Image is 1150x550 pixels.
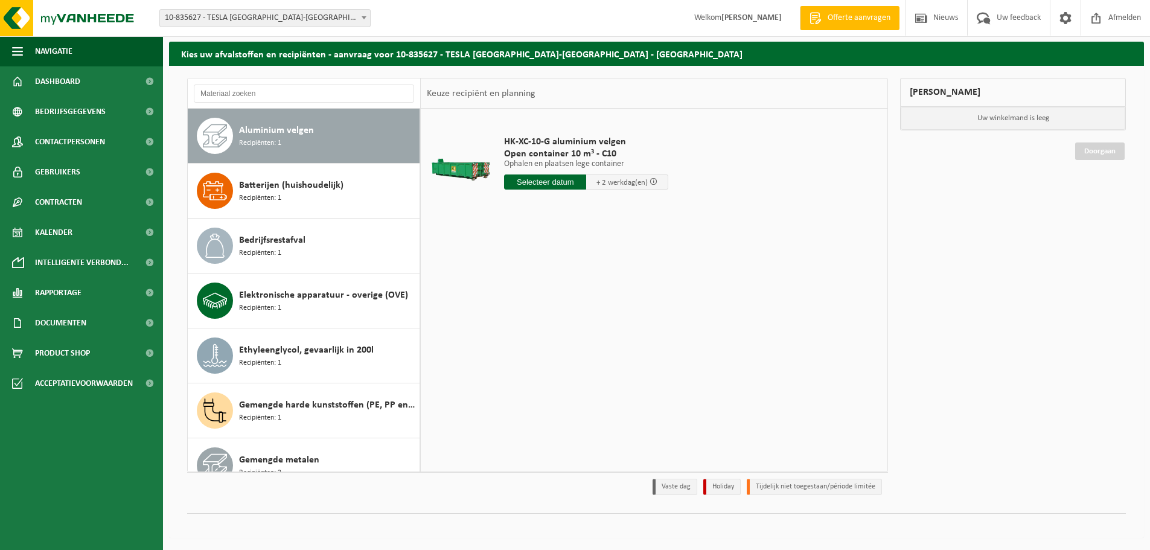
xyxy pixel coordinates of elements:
span: Gemengde harde kunststoffen (PE, PP en PVC), recycleerbaar (industrieel) [239,398,417,412]
span: Open container 10 m³ - C10 [504,148,668,160]
span: Bedrijfsgegevens [35,97,106,127]
span: Elektronische apparatuur - overige (OVE) [239,288,408,302]
p: Uw winkelmand is leeg [901,107,1125,130]
span: Recipiënten: 1 [239,302,281,314]
span: Product Shop [35,338,90,368]
span: Kalender [35,217,72,248]
span: Gebruikers [35,157,80,187]
li: Vaste dag [653,479,697,495]
button: Bedrijfsrestafval Recipiënten: 1 [188,219,420,273]
span: Ethyleenglycol, gevaarlijk in 200l [239,343,374,357]
input: Materiaal zoeken [194,85,414,103]
li: Tijdelijk niet toegestaan/période limitée [747,479,882,495]
span: Gemengde metalen [239,453,319,467]
span: HK-XC-10-G aluminium velgen [504,136,668,148]
span: Documenten [35,308,86,338]
span: Contactpersonen [35,127,105,157]
button: Aluminium velgen Recipiënten: 1 [188,109,420,164]
span: Acceptatievoorwaarden [35,368,133,398]
span: Recipiënten: 2 [239,467,281,479]
span: Recipiënten: 1 [239,357,281,369]
span: Aluminium velgen [239,123,314,138]
strong: [PERSON_NAME] [721,13,782,22]
span: 10-835627 - TESLA BELGIUM-ANTWERPEN - AARTSELAAR [159,9,371,27]
span: + 2 werkdag(en) [596,179,648,187]
span: Recipiënten: 1 [239,248,281,259]
span: Dashboard [35,66,80,97]
li: Holiday [703,479,741,495]
button: Elektronische apparatuur - overige (OVE) Recipiënten: 1 [188,273,420,328]
input: Selecteer datum [504,174,586,190]
a: Offerte aanvragen [800,6,899,30]
span: Batterijen (huishoudelijk) [239,178,343,193]
span: Recipiënten: 1 [239,412,281,424]
span: Rapportage [35,278,81,308]
div: [PERSON_NAME] [900,78,1126,107]
span: Intelligente verbond... [35,248,129,278]
span: 10-835627 - TESLA BELGIUM-ANTWERPEN - AARTSELAAR [160,10,370,27]
button: Batterijen (huishoudelijk) Recipiënten: 1 [188,164,420,219]
span: Bedrijfsrestafval [239,233,305,248]
span: Offerte aanvragen [825,12,893,24]
h2: Kies uw afvalstoffen en recipiënten - aanvraag voor 10-835627 - TESLA [GEOGRAPHIC_DATA]-[GEOGRAPH... [169,42,1144,65]
span: Recipiënten: 1 [239,193,281,204]
span: Navigatie [35,36,72,66]
p: Ophalen en plaatsen lege container [504,160,668,168]
button: Ethyleenglycol, gevaarlijk in 200l Recipiënten: 1 [188,328,420,383]
button: Gemengde metalen Recipiënten: 2 [188,438,420,493]
span: Recipiënten: 1 [239,138,281,149]
a: Doorgaan [1075,142,1125,160]
button: Gemengde harde kunststoffen (PE, PP en PVC), recycleerbaar (industrieel) Recipiënten: 1 [188,383,420,438]
span: Contracten [35,187,82,217]
div: Keuze recipiënt en planning [421,78,541,109]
